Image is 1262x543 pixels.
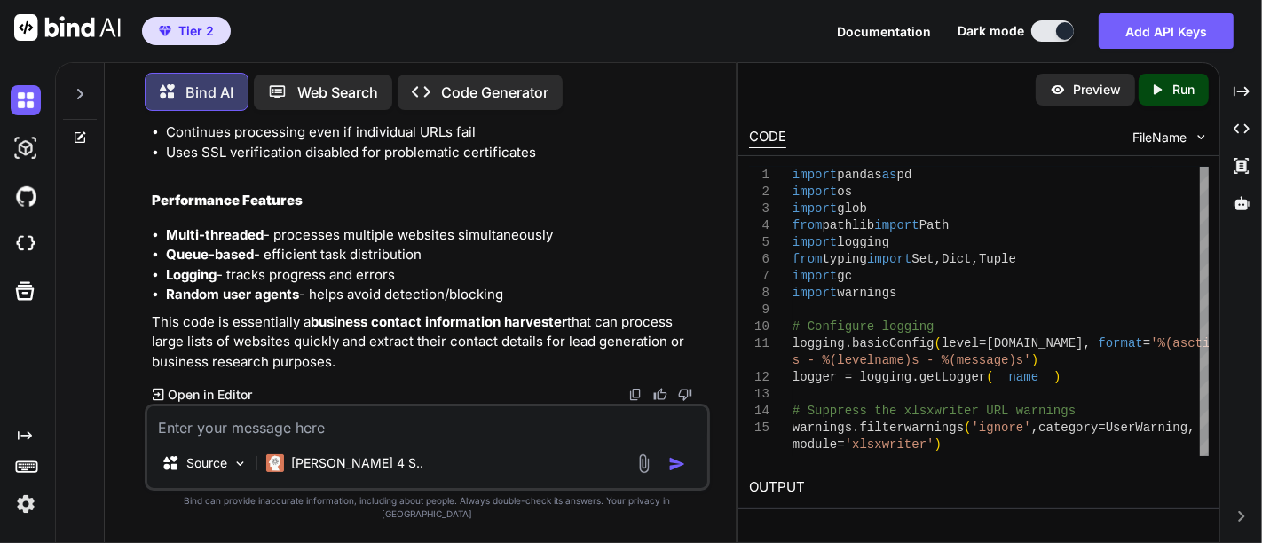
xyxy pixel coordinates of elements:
[1084,336,1091,350] span: ,
[793,336,935,350] span: logging.basicConfig
[793,437,845,452] span: module=
[159,26,171,36] img: premium
[653,388,667,402] img: like
[875,218,919,232] span: import
[793,370,986,384] span: logger = logging.getLogger
[233,456,248,471] img: Pick Models
[1053,370,1061,384] span: )
[823,252,867,266] span: typing
[793,252,823,266] span: from
[897,168,912,182] span: pd
[166,122,706,143] li: Continues processing even if individual URLs fail
[1194,130,1209,145] img: chevron down
[738,467,1219,508] h2: OUTPUT
[11,489,41,519] img: settings
[1188,421,1195,435] span: ,
[845,437,935,452] span: 'xlsxwriter'
[11,229,41,259] img: cloudideIcon
[942,336,1084,350] span: level=[DOMAIN_NAME]
[168,386,252,404] p: Open in Editor
[1099,13,1234,49] button: Add API Keys
[912,252,935,266] span: Set
[1099,336,1143,350] span: format
[749,453,769,470] div: 16
[152,192,303,209] strong: Performance Features
[166,246,254,263] strong: Queue-based
[749,335,769,352] div: 11
[166,245,706,265] li: - efficient task distribution
[1050,82,1066,98] img: preview
[441,82,548,103] p: Code Generator
[793,269,837,283] span: import
[166,285,706,305] li: - helps avoid detection/blocking
[142,17,231,45] button: premiumTier 2
[749,217,769,234] div: 4
[749,268,769,285] div: 7
[1039,421,1188,435] span: category=UserWarning
[749,127,786,148] div: CODE
[837,22,931,41] button: Documentation
[14,14,121,41] img: Bind AI
[838,201,868,216] span: glob
[166,143,706,163] li: Uses SSL verification disabled for problematic certificates
[266,454,284,472] img: Claude 4 Sonnet
[749,420,769,437] div: 15
[749,251,769,268] div: 6
[178,22,214,40] span: Tier 2
[838,168,882,182] span: pandas
[166,265,706,286] li: - tracks progress and errors
[166,225,706,246] li: - processes multiple websites simultaneously
[311,313,567,330] strong: business contact information harvester
[11,85,41,115] img: darkChat
[1073,81,1121,98] p: Preview
[867,252,911,266] span: import
[838,269,853,283] span: gc
[793,319,935,334] span: # Configure logging
[749,403,769,420] div: 14
[145,494,710,521] p: Bind can provide inaccurate information, including about people. Always double-check its answers....
[297,82,378,103] p: Web Search
[634,453,654,474] img: attachment
[942,252,972,266] span: Dict
[185,82,233,103] p: Bind AI
[1031,421,1038,435] span: ,
[882,168,897,182] span: as
[793,286,837,300] span: import
[152,312,706,373] p: This code is essentially a that can process large lists of websites quickly and extract their con...
[166,266,217,283] strong: Logging
[935,437,942,452] span: )
[972,252,979,266] span: ,
[793,353,1031,367] span: s - %(levelname)s - %(message)s'
[979,252,1016,266] span: Tuple
[994,370,1053,384] span: __name__
[166,226,264,243] strong: Multi-threaded
[186,454,227,472] p: Source
[678,388,692,402] img: dislike
[958,22,1024,40] span: Dark mode
[793,404,1076,418] span: # Suppress the xlsxwriter URL warnings
[749,319,769,335] div: 10
[838,286,897,300] span: warnings
[837,24,931,39] span: Documentation
[972,421,1031,435] span: 'ignore'
[1143,336,1150,350] span: =
[793,168,837,182] span: import
[749,184,769,201] div: 2
[935,336,942,350] span: (
[749,167,769,184] div: 1
[1172,81,1195,98] p: Run
[793,201,837,216] span: import
[987,370,994,384] span: (
[1151,336,1233,350] span: '%(asctime)
[11,133,41,163] img: darkAi-studio
[965,421,972,435] span: (
[749,302,769,319] div: 9
[291,454,423,472] p: [PERSON_NAME] 4 S..
[1132,129,1187,146] span: FileName
[793,218,823,232] span: from
[793,421,964,435] span: warnings.filterwarnings
[935,252,942,266] span: ,
[668,455,686,473] img: icon
[749,285,769,302] div: 8
[166,286,299,303] strong: Random user agents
